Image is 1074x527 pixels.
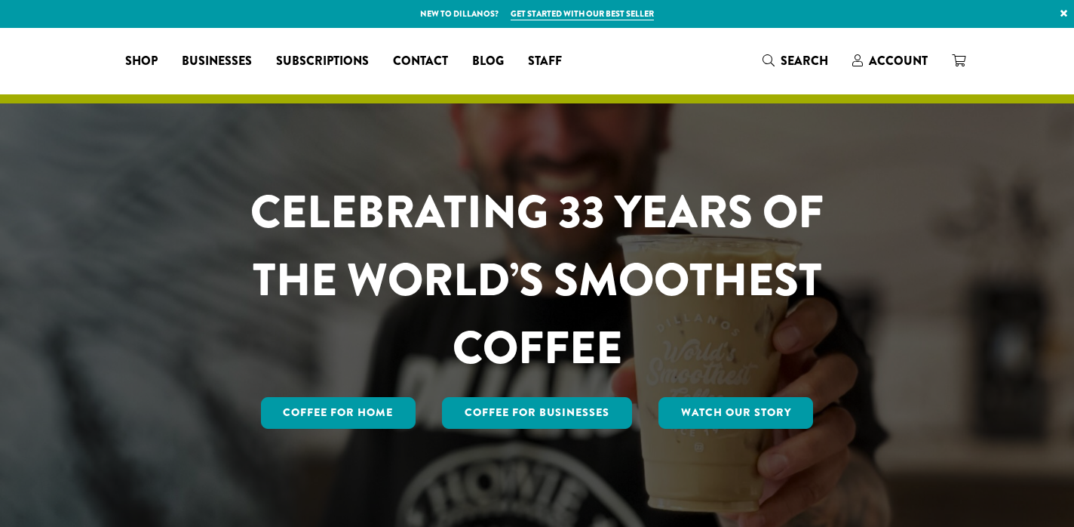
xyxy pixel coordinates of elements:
[442,397,632,429] a: Coffee For Businesses
[182,52,252,71] span: Businesses
[113,49,170,73] a: Shop
[750,48,840,73] a: Search
[516,49,574,73] a: Staff
[658,397,814,429] a: Watch Our Story
[472,52,504,71] span: Blog
[528,52,562,71] span: Staff
[276,52,369,71] span: Subscriptions
[261,397,416,429] a: Coffee for Home
[869,52,928,69] span: Account
[393,52,448,71] span: Contact
[511,8,654,20] a: Get started with our best seller
[206,178,868,382] h1: CELEBRATING 33 YEARS OF THE WORLD’S SMOOTHEST COFFEE
[781,52,828,69] span: Search
[125,52,158,71] span: Shop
